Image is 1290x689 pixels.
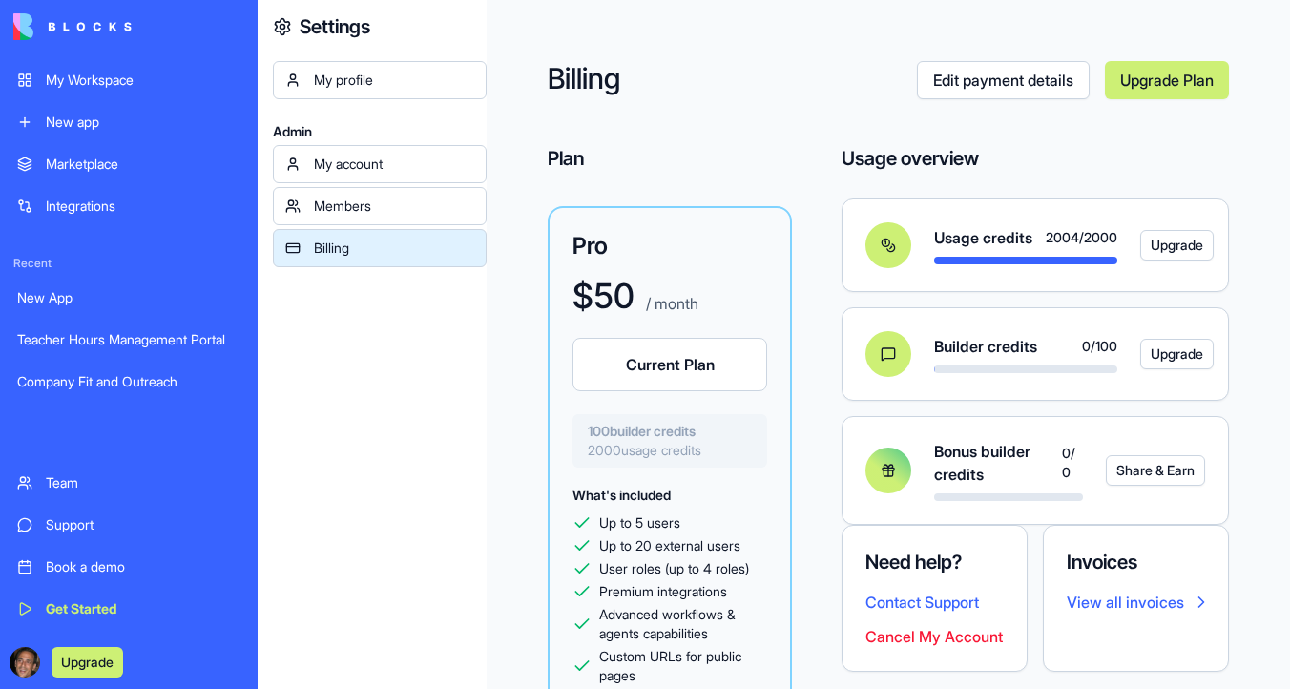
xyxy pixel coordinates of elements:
[273,145,487,183] a: My account
[1140,339,1182,369] a: Upgrade
[588,422,752,441] span: 100 builder credits
[599,582,727,601] span: Premium integrations
[1062,444,1083,482] span: 0 / 0
[46,155,240,174] div: Marketplace
[46,71,240,90] div: My Workspace
[46,197,240,216] div: Integrations
[865,591,979,614] button: Contact Support
[588,441,752,460] span: 2000 usage credits
[6,548,252,586] a: Book a demo
[17,372,240,391] div: Company Fit and Outreach
[548,61,917,99] h2: Billing
[1082,337,1117,356] span: 0 / 100
[572,487,671,503] span: What's included
[1067,591,1205,614] a: View all invoices
[572,277,635,315] h1: $ 50
[1106,455,1205,486] button: Share & Earn
[934,226,1032,249] span: Usage credits
[273,229,487,267] a: Billing
[6,279,252,317] a: New App
[17,330,240,349] div: Teacher Hours Management Portal
[6,464,252,502] a: Team
[314,71,474,90] div: My profile
[6,363,252,401] a: Company Fit and Outreach
[6,256,252,271] span: Recent
[548,145,792,172] h4: Plan
[842,145,979,172] h4: Usage overview
[599,605,767,643] span: Advanced workflows & agents capabilities
[46,515,240,534] div: Support
[46,113,240,132] div: New app
[314,155,474,174] div: My account
[17,288,240,307] div: New App
[599,559,749,578] span: User roles (up to 4 roles)
[642,292,698,315] p: / month
[1140,230,1182,261] a: Upgrade
[572,231,767,261] h3: Pro
[46,473,240,492] div: Team
[273,122,487,141] span: Admin
[599,513,680,532] span: Up to 5 users
[1140,230,1214,261] button: Upgrade
[314,239,474,258] div: Billing
[1067,549,1205,575] h4: Invoices
[6,506,252,544] a: Support
[6,590,252,628] a: Get Started
[52,652,123,671] a: Upgrade
[572,338,767,391] button: Current Plan
[865,625,1003,648] button: Cancel My Account
[273,61,487,99] a: My profile
[314,197,474,216] div: Members
[6,103,252,141] a: New app
[599,536,740,555] span: Up to 20 external users
[46,599,240,618] div: Get Started
[46,557,240,576] div: Book a demo
[273,187,487,225] a: Members
[599,647,767,685] span: Custom URLs for public pages
[13,13,132,40] img: logo
[6,187,252,225] a: Integrations
[300,13,370,40] h4: Settings
[6,145,252,183] a: Marketplace
[934,440,1062,486] span: Bonus builder credits
[6,321,252,359] a: Teacher Hours Management Portal
[1046,228,1117,247] span: 2004 / 2000
[865,549,1004,575] h4: Need help?
[1105,61,1229,99] a: Upgrade Plan
[917,61,1090,99] a: Edit payment details
[6,61,252,99] a: My Workspace
[934,335,1037,358] span: Builder credits
[1140,339,1214,369] button: Upgrade
[10,647,40,678] img: ACg8ocKwlY-G7EnJG7p3bnYwdp_RyFFHyn9MlwQjYsG_56ZlydI1TXjL_Q=s96-c
[52,647,123,678] button: Upgrade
